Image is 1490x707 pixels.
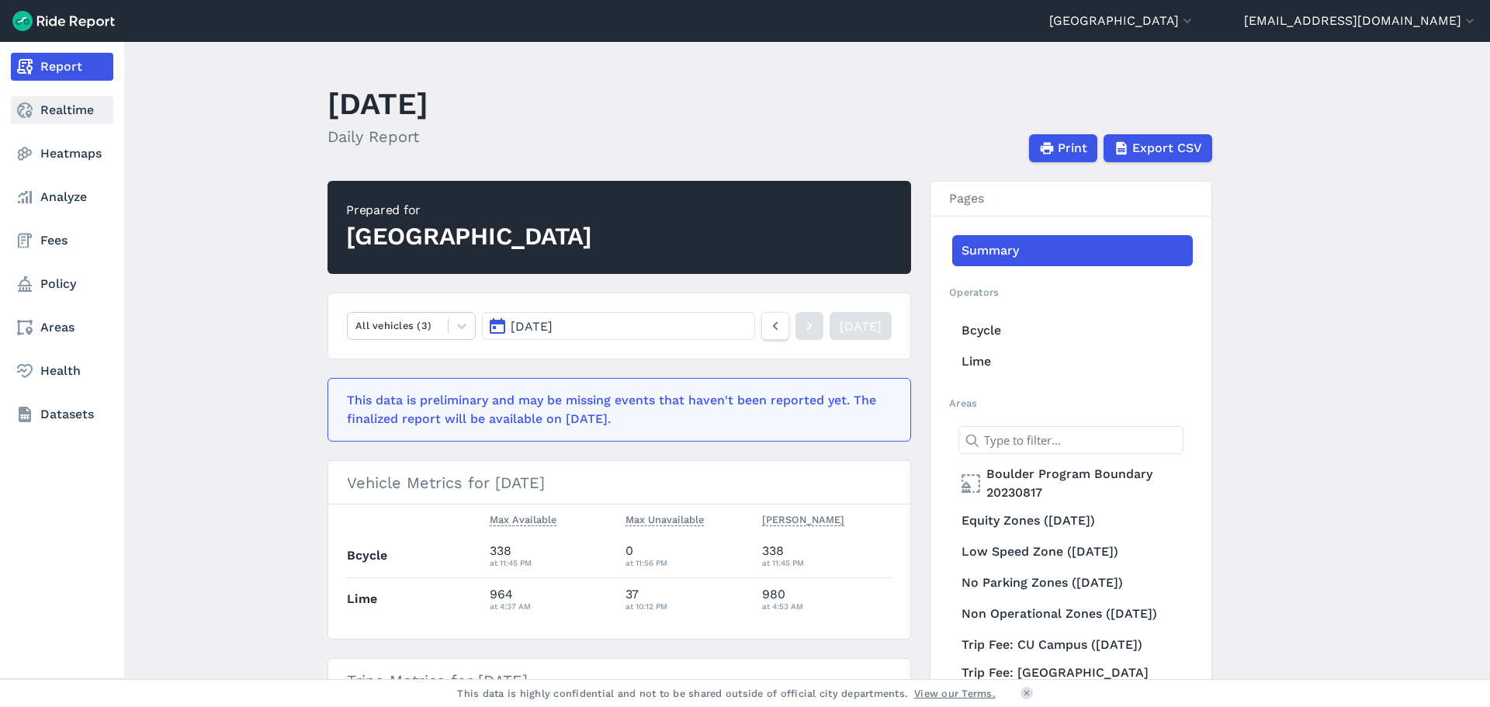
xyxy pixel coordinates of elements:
[1049,12,1195,30] button: [GEOGRAPHIC_DATA]
[490,542,614,570] div: 338
[952,235,1193,266] a: Summary
[952,598,1193,629] a: Non Operational Zones ([DATE])
[11,140,113,168] a: Heatmaps
[952,505,1193,536] a: Equity Zones ([DATE])
[1029,134,1097,162] button: Print
[625,511,704,526] span: Max Unavailable
[11,270,113,298] a: Policy
[625,556,750,570] div: at 11:56 PM
[952,536,1193,567] a: Low Speed Zone ([DATE])
[952,629,1193,660] a: Trip Fee: CU Campus ([DATE])
[830,312,892,340] a: [DATE]
[949,285,1193,300] h2: Operators
[625,599,750,613] div: at 10:12 PM
[952,462,1193,505] a: Boulder Program Boundary 20230817
[11,314,113,341] a: Areas
[625,511,704,529] button: Max Unavailable
[347,535,483,577] th: Bcycle
[1058,139,1087,158] span: Print
[952,346,1193,377] a: Lime
[1244,12,1478,30] button: [EMAIL_ADDRESS][DOMAIN_NAME]
[958,426,1183,454] input: Type to filter...
[347,577,483,620] th: Lime
[11,183,113,211] a: Analyze
[625,585,750,613] div: 37
[490,511,556,526] span: Max Available
[952,567,1193,598] a: No Parking Zones ([DATE])
[762,511,844,526] span: [PERSON_NAME]
[952,660,1193,704] a: Trip Fee: [GEOGRAPHIC_DATA] ([DATE])
[511,319,553,334] span: [DATE]
[490,556,614,570] div: at 11:45 PM
[12,11,115,31] img: Ride Report
[11,227,113,255] a: Fees
[482,312,755,340] button: [DATE]
[490,511,556,529] button: Max Available
[328,461,910,504] h3: Vehicle Metrics for [DATE]
[762,599,892,613] div: at 4:53 AM
[328,659,910,702] h3: Trips Metrics for [DATE]
[346,201,592,220] div: Prepared for
[11,53,113,81] a: Report
[11,400,113,428] a: Datasets
[1104,134,1212,162] button: Export CSV
[762,542,892,570] div: 338
[952,315,1193,346] a: Bcycle
[490,585,614,613] div: 964
[762,511,844,529] button: [PERSON_NAME]
[949,396,1193,411] h2: Areas
[347,391,882,428] div: This data is preliminary and may be missing events that haven't been reported yet. The finalized ...
[625,542,750,570] div: 0
[762,556,892,570] div: at 11:45 PM
[762,585,892,613] div: 980
[490,599,614,613] div: at 4:37 AM
[930,182,1211,217] h3: Pages
[1132,139,1202,158] span: Export CSV
[346,220,592,254] div: [GEOGRAPHIC_DATA]
[327,82,428,125] h1: [DATE]
[11,96,113,124] a: Realtime
[914,686,996,701] a: View our Terms.
[11,357,113,385] a: Health
[327,125,428,148] h2: Daily Report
